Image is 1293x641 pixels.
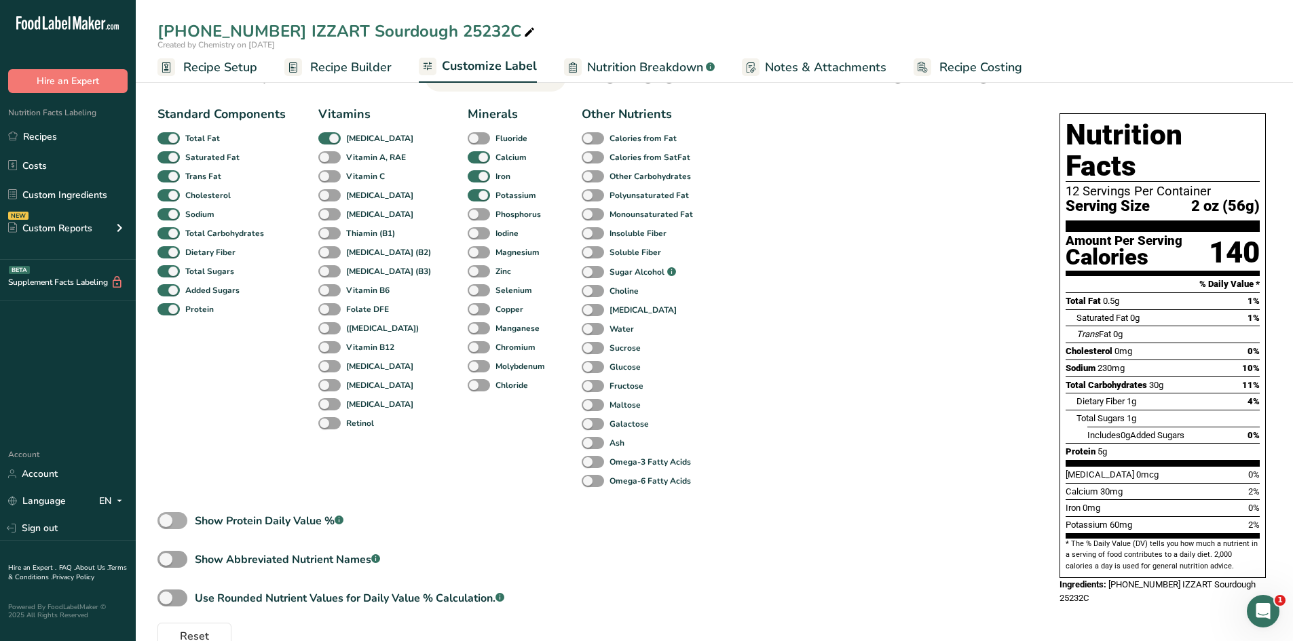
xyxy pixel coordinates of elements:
[1076,329,1099,339] i: Trans
[495,151,527,163] b: Calcium
[1113,329,1123,339] span: 0g
[610,246,661,258] b: Soluble Fiber
[1066,539,1260,572] section: * The % Daily Value (DV) tells you how much a nutrient in a serving of food contributes to a dail...
[1114,346,1132,356] span: 0mg
[1066,235,1182,248] div: Amount Per Serving
[1127,413,1136,423] span: 1g
[75,563,108,572] a: About Us .
[1066,119,1260,182] h1: Nutrition Facts
[610,399,641,411] b: Maltose
[1076,413,1125,423] span: Total Sugars
[610,380,643,392] b: Fructose
[1087,430,1184,440] span: Includes Added Sugars
[610,208,693,220] b: Monounsaturated Fat
[1127,396,1136,406] span: 1g
[1248,520,1260,530] span: 2%
[346,265,431,277] b: [MEDICAL_DATA] (B3)
[1149,380,1163,390] span: 30g
[1066,363,1095,373] span: Sodium
[765,58,886,77] span: Notes & Attachments
[1209,235,1260,271] div: 140
[346,303,389,315] b: Folate DFE
[195,590,504,606] div: Use Rounded Nutrient Values for Daily Value % Calculation.
[346,170,385,182] b: Vitamin C
[1076,396,1125,406] span: Dietary Fiber
[346,379,413,391] b: [MEDICAL_DATA]
[1242,380,1260,390] span: 11%
[1242,363,1260,373] span: 10%
[610,361,641,373] b: Glucose
[610,132,677,144] b: Calories from Fat
[157,19,538,43] div: [PHONE_NUMBER] IZZART Sourdough 25232C
[157,39,275,50] span: Created by Chemistry on [DATE]
[185,208,214,220] b: Sodium
[1066,184,1260,198] div: 12 Servings Per Container
[495,170,510,182] b: Iron
[610,342,641,354] b: Sucrose
[610,170,691,182] b: Other Carbohydrates
[610,418,649,430] b: Galactose
[8,603,128,619] div: Powered By FoodLabelMaker © 2025 All Rights Reserved
[1066,503,1081,513] span: Iron
[1066,346,1112,356] span: Cholesterol
[1248,430,1260,440] span: 0%
[183,58,257,77] span: Recipe Setup
[610,227,667,239] b: Insoluble Fiber
[610,151,690,163] b: Calories from SatFat
[1066,380,1147,390] span: Total Carbohydrates
[185,303,214,315] b: Protein
[8,221,92,235] div: Custom Reports
[185,189,231,201] b: Cholesterol
[495,208,541,220] b: Phosphorus
[1103,296,1119,306] span: 0.5g
[582,105,697,123] div: Other Nutrients
[610,437,624,449] b: Ash
[346,398,413,410] b: [MEDICAL_DATA]
[346,246,431,258] b: [MEDICAL_DATA] (B2)
[1248,469,1260,480] span: 0%
[346,417,374,429] b: Retinol
[1076,313,1128,323] span: Saturated Fat
[1060,579,1256,603] span: [PHONE_NUMBER] IZZART Sourdough 25232C
[495,284,532,296] b: Selenium
[939,58,1022,77] span: Recipe Costing
[8,212,29,220] div: NEW
[1248,486,1260,497] span: 2%
[495,303,523,315] b: Copper
[346,151,406,163] b: Vitamin A, RAE
[610,456,691,468] b: Omega-3 Fatty Acids
[1066,296,1101,306] span: Total Fat
[1066,469,1134,480] span: [MEDICAL_DATA]
[1191,198,1260,215] span: 2 oz (56g)
[495,227,519,239] b: Iodine
[185,284,240,296] b: Added Sugars
[8,563,127,582] a: Terms & Conditions .
[442,57,537,75] span: Customize Label
[1248,396,1260,406] span: 4%
[1275,595,1286,606] span: 1
[1066,248,1182,267] div: Calories
[346,189,413,201] b: [MEDICAL_DATA]
[1136,469,1159,480] span: 0mcg
[495,132,527,144] b: Fluoride
[742,52,886,83] a: Notes & Attachments
[495,322,540,334] b: Manganese
[1060,579,1106,589] span: Ingredients:
[346,284,390,296] b: Vitamin B6
[1098,446,1107,457] span: 5g
[8,69,128,93] button: Hire an Expert
[346,360,413,372] b: [MEDICAL_DATA]
[1066,520,1108,530] span: Potassium
[8,489,66,513] a: Language
[495,360,545,372] b: Molybdenum
[185,227,264,239] b: Total Carbohydrates
[1248,296,1260,306] span: 1%
[419,51,537,83] a: Customize Label
[346,341,394,353] b: Vitamin B12
[495,246,540,258] b: Magnesium
[495,341,536,353] b: Chromium
[157,105,286,123] div: Standard Components
[195,513,343,529] div: Show Protein Daily Value %
[495,189,536,201] b: Potassium
[8,563,56,572] a: Hire an Expert .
